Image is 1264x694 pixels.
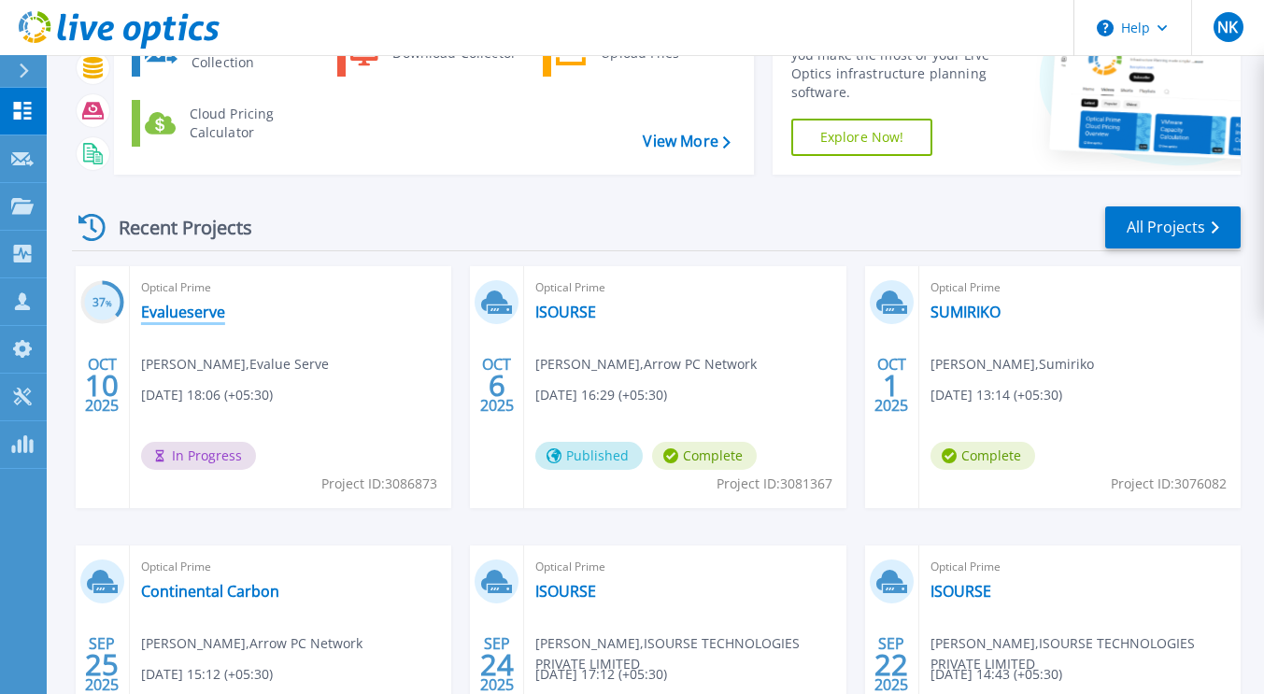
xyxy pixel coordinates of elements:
[535,303,596,321] a: ISOURSE
[652,442,757,470] span: Complete
[873,351,909,419] div: OCT 2025
[141,557,440,577] span: Optical Prime
[930,303,1001,321] a: SUMIRIKO
[930,354,1094,375] span: [PERSON_NAME] , Sumiriko
[930,664,1062,685] span: [DATE] 14:43 (+05:30)
[489,377,505,393] span: 6
[480,657,514,673] span: 24
[1217,20,1238,35] span: NK
[930,385,1062,405] span: [DATE] 13:14 (+05:30)
[72,205,277,250] div: Recent Projects
[141,277,440,298] span: Optical Prime
[535,582,596,601] a: ISOURSE
[180,105,319,142] div: Cloud Pricing Calculator
[141,442,256,470] span: In Progress
[141,633,362,654] span: [PERSON_NAME] , Arrow PC Network
[930,582,991,601] a: ISOURSE
[84,351,120,419] div: OCT 2025
[141,385,273,405] span: [DATE] 18:06 (+05:30)
[1111,474,1227,494] span: Project ID: 3076082
[141,354,329,375] span: [PERSON_NAME] , Evalue Serve
[1105,206,1241,248] a: All Projects
[930,633,1241,674] span: [PERSON_NAME] , ISOURSE TECHNOLOGIES PRIVATE LIMITED
[535,442,643,470] span: Published
[479,351,515,419] div: OCT 2025
[874,657,908,673] span: 22
[535,277,834,298] span: Optical Prime
[883,377,900,393] span: 1
[930,277,1229,298] span: Optical Prime
[643,133,730,150] a: View More
[141,303,225,321] a: Evalueserve
[132,100,323,147] a: Cloud Pricing Calculator
[141,582,279,601] a: Continental Carbon
[85,377,119,393] span: 10
[535,633,845,674] span: [PERSON_NAME] , ISOURSE TECHNOLOGIES PRIVATE LIMITED
[535,354,757,375] span: [PERSON_NAME] , Arrow PC Network
[85,657,119,673] span: 25
[535,385,667,405] span: [DATE] 16:29 (+05:30)
[141,664,273,685] span: [DATE] 15:12 (+05:30)
[930,557,1229,577] span: Optical Prime
[717,474,832,494] span: Project ID: 3081367
[535,664,667,685] span: [DATE] 17:12 (+05:30)
[930,442,1035,470] span: Complete
[106,298,112,308] span: %
[321,474,437,494] span: Project ID: 3086873
[791,119,933,156] a: Explore Now!
[535,557,834,577] span: Optical Prime
[80,292,124,314] h3: 37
